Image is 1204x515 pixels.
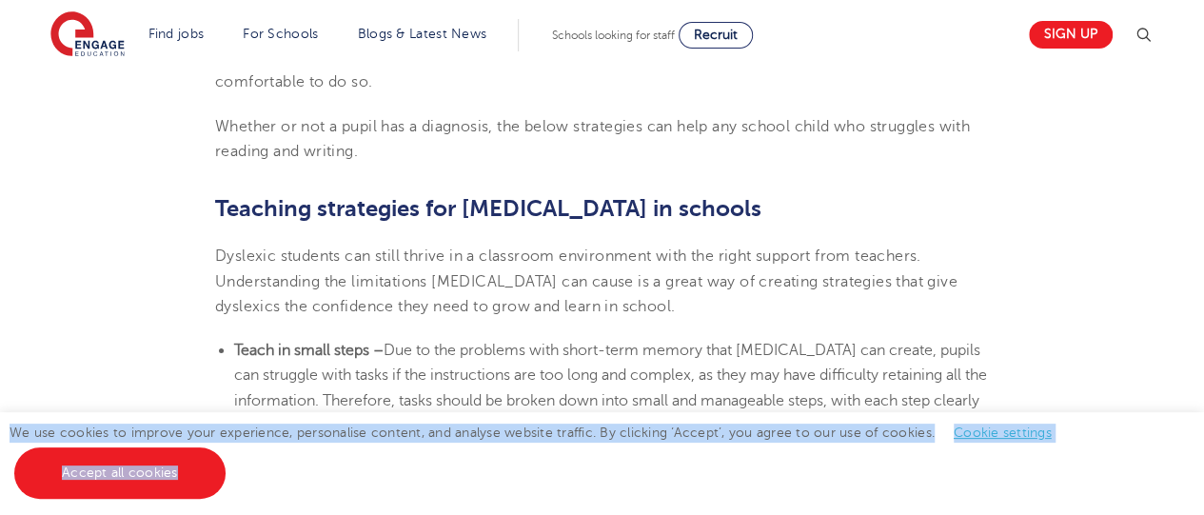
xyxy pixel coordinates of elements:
span: Dyslexic students can still thrive in a classroom environment with the right support from teacher... [215,248,957,315]
a: Blogs & Latest News [358,27,487,41]
span: Due to the problems with short-term memory that [MEDICAL_DATA] can create, pupils can struggle wi... [234,342,987,434]
span: Schools looking for staff [552,29,675,42]
a: For Schools [243,27,318,41]
a: Accept all cookies [14,447,226,499]
img: Engage Education [50,11,125,59]
a: Find jobs [148,27,205,41]
b: Teach in small steps – [234,342,384,359]
a: Recruit [679,22,753,49]
span: We use cookies to improve your experience, personalise content, and analyse website traffic. By c... [10,426,1071,480]
b: Teaching strategies for [MEDICAL_DATA] in schools [215,195,761,222]
a: Cookie settings [954,426,1052,440]
a: Sign up [1029,21,1113,49]
span: Whether or not a pupil has a diagnosis, the below strategies can help any school child who strugg... [215,118,970,160]
span: Recruit [694,28,738,42]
